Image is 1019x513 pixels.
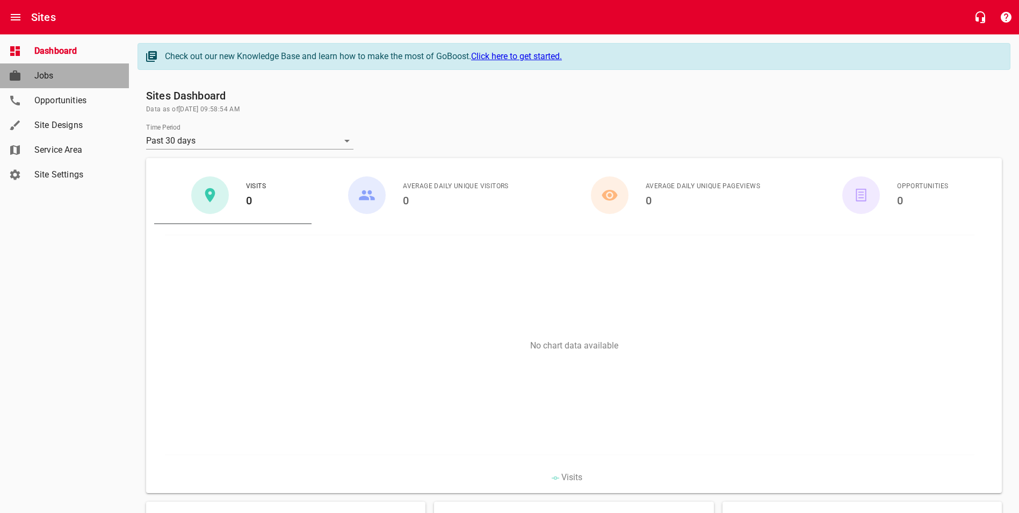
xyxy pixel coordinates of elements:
[34,69,116,82] span: Jobs
[146,87,1002,104] h6: Sites Dashboard
[246,181,266,192] span: Visits
[403,181,509,192] span: Average Daily Unique Visitors
[403,192,509,209] h6: 0
[3,4,28,30] button: Open drawer
[646,192,760,209] h6: 0
[646,181,760,192] span: Average Daily Unique Pageviews
[993,4,1019,30] button: Support Portal
[897,192,948,209] h6: 0
[967,4,993,30] button: Live Chat
[34,144,116,156] span: Service Area
[34,94,116,107] span: Opportunities
[897,181,948,192] span: Opportunities
[246,192,266,209] h6: 0
[165,50,999,63] div: Check out our new Knowledge Base and learn how to make the most of GoBoost.
[154,340,994,351] p: No chart data available
[34,119,116,132] span: Site Designs
[31,9,56,26] h6: Sites
[34,168,116,181] span: Site Settings
[146,124,180,131] label: Time Period
[561,472,582,482] span: Visits
[34,45,116,58] span: Dashboard
[471,51,562,61] a: Click here to get started.
[146,104,1002,115] span: Data as of [DATE] 09:58:54 AM
[146,132,353,149] div: Past 30 days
